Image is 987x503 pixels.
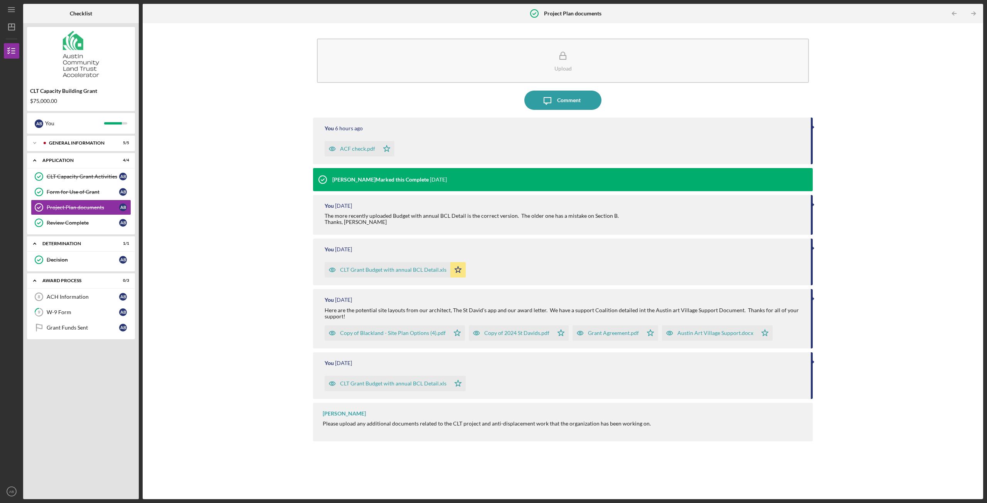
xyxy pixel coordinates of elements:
[325,213,619,225] div: The more recently uploaded Budget with annual BCL Detail is the correct version. The older one ha...
[335,203,352,209] time: 2025-07-30 22:30
[340,380,446,387] div: CLT Grant Budget with annual BCL Detail.xls
[42,241,110,246] div: Determination
[119,204,127,211] div: A B
[70,10,92,17] b: Checklist
[31,215,131,230] a: Review CompleteAB
[325,141,394,156] button: ACF check.pdf
[31,252,131,267] a: DecisionAB
[325,125,334,131] div: You
[119,324,127,331] div: A B
[47,294,119,300] div: ACH Information
[325,325,465,341] button: Copy of Blackland - Site Plan Options (4).pdf
[323,410,366,417] div: [PERSON_NAME]
[31,289,131,304] a: 8ACH InformationAB
[47,204,119,210] div: Project Plan documents
[323,421,651,427] div: Please upload any additional documents related to the CLT project and anti-displacement work that...
[430,177,447,183] time: 2025-09-19 19:28
[119,256,127,264] div: A B
[115,241,129,246] div: 1 / 1
[340,267,446,273] div: CLT Grant Budget with annual BCL Detail.xls
[42,278,110,283] div: Award Process
[325,297,334,303] div: You
[38,294,40,299] tspan: 8
[42,158,110,163] div: Application
[47,325,119,331] div: Grant Funds Sent
[588,330,639,336] div: Grant Agreement.pdf
[332,177,429,183] div: [PERSON_NAME] Marked this Complete
[30,88,132,94] div: CLT Capacity Building Grant
[544,10,601,17] b: Project Plan documents
[573,325,658,341] button: Grant Agreement.pdf
[325,262,466,278] button: CLT Grant Budget with annual BCL Detail.xls
[325,203,334,209] div: You
[335,297,352,303] time: 2025-07-29 18:04
[119,293,127,301] div: A B
[115,141,129,145] div: 5 / 5
[557,91,581,110] div: Comment
[335,125,363,131] time: 2025-09-22 15:24
[677,330,753,336] div: Austin Art Village Support.docx
[335,360,352,366] time: 2025-07-29 17:44
[325,376,466,391] button: CLT Grant Budget with annual BCL Detail.xls
[662,325,773,341] button: Austin Art Village Support.docx
[469,325,569,341] button: Copy of 2024 St Davids.pdf
[31,304,131,320] a: 9W-9 FormAB
[9,490,14,494] text: AB
[45,117,104,130] div: You
[335,246,352,252] time: 2025-07-30 22:29
[4,484,19,499] button: AB
[524,91,601,110] button: Comment
[325,246,334,252] div: You
[119,173,127,180] div: A B
[119,219,127,227] div: A B
[31,184,131,200] a: Form for Use of GrantAB
[325,360,334,366] div: You
[115,158,129,163] div: 4 / 4
[38,310,40,315] tspan: 9
[31,320,131,335] a: Grant Funds SentAB
[119,188,127,196] div: A B
[115,278,129,283] div: 0 / 3
[340,146,375,152] div: ACF check.pdf
[49,141,110,145] div: General Information
[31,200,131,215] a: Project Plan documentsAB
[27,31,135,77] img: Product logo
[484,330,549,336] div: Copy of 2024 St Davids.pdf
[47,309,119,315] div: W-9 Form
[31,169,131,184] a: CLT Capacity Grant ActivitiesAB
[47,220,119,226] div: Review Complete
[35,119,43,128] div: A B
[47,257,119,263] div: Decision
[325,307,803,320] div: Here are the potential site layouts from our architect, The St David's app and our award letter. ...
[554,66,572,71] div: Upload
[340,330,446,336] div: Copy of Blackland - Site Plan Options (4).pdf
[47,189,119,195] div: Form for Use of Grant
[30,98,132,104] div: $75,000.00
[119,308,127,316] div: A B
[47,173,119,180] div: CLT Capacity Grant Activities
[317,39,809,83] button: Upload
